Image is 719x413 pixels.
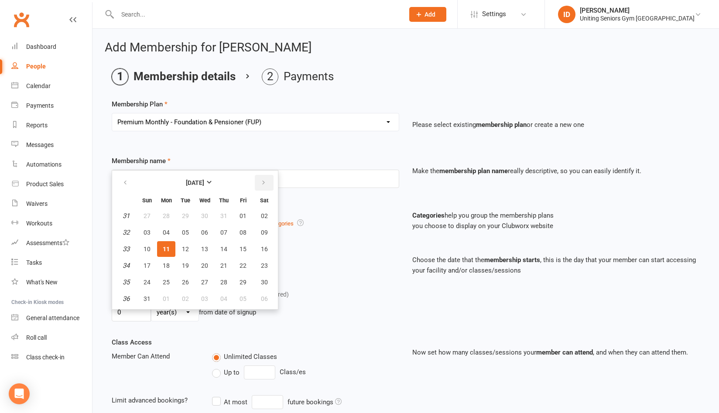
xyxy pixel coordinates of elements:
a: General attendance kiosk mode [11,308,92,328]
span: 05 [182,229,189,236]
button: 20 [195,258,214,273]
strong: Categories [412,212,445,219]
button: 22 [234,258,252,273]
span: 03 [201,295,208,302]
div: Uniting Seniors Gym [GEOGRAPHIC_DATA] [580,14,695,22]
span: 06 [261,295,268,302]
a: Waivers [11,194,92,214]
button: 08 [234,225,252,240]
button: 06 [253,291,275,307]
button: 01 [157,291,175,307]
button: 23 [253,258,275,273]
label: Membership name [112,156,171,166]
p: Make the really descriptive, so you can easily identify it. [412,166,700,176]
button: 28 [215,274,233,290]
a: Messages [11,135,92,155]
a: Clubworx [10,9,32,31]
li: Membership details [112,68,236,85]
div: Member Can Attend [105,351,205,362]
span: 14 [220,246,227,253]
p: Now set how many classes/sessions your , and when they can attend them. [412,347,700,358]
div: Reports [26,122,48,129]
button: 11 [157,241,175,257]
span: 17 [144,262,151,269]
button: 24 [138,274,156,290]
div: from date of signup [199,307,256,317]
a: People [11,57,92,76]
button: 12 [176,241,195,257]
span: Up to [224,367,240,376]
span: 01 [163,295,170,302]
div: Open Intercom Messenger [9,383,30,404]
input: Search... [115,8,398,20]
div: Product Sales [26,181,64,188]
p: help you group the membership plans you choose to display on your Clubworx website [412,210,700,231]
a: Workouts [11,214,92,233]
div: Tasks [26,259,42,266]
span: 13 [201,246,208,253]
div: At most [224,397,247,407]
div: General attendance [26,314,79,321]
button: 13 [195,241,214,257]
button: 06 [195,225,214,240]
strong: membership plan [476,121,527,129]
small: Sunday [142,197,152,204]
input: Enter membership name [112,170,399,188]
span: 04 [163,229,170,236]
a: Roll call [11,328,92,348]
button: 02 [253,208,275,224]
button: 09 [253,225,275,240]
div: Assessments [26,239,69,246]
small: Monday [161,197,172,204]
h2: Add Membership for [PERSON_NAME] [105,41,707,55]
span: 31 [220,212,227,219]
span: 29 [240,279,247,286]
input: At mostfuture bookings [252,395,283,409]
em: 34 [123,262,130,270]
button: 17 [138,258,156,273]
span: 28 [220,279,227,286]
span: 07 [220,229,227,236]
span: Settings [482,4,506,24]
span: Unlimited Classes [224,352,277,361]
a: Dashboard [11,37,92,57]
button: 16 [253,241,275,257]
button: 05 [176,225,195,240]
em: 32 [123,229,130,236]
span: 24 [144,279,151,286]
div: Automations [26,161,62,168]
button: 01 [234,208,252,224]
span: 23 [261,262,268,269]
button: 21 [215,258,233,273]
button: 03 [195,291,214,307]
div: future bookings [288,397,342,407]
button: 14 [215,241,233,257]
button: 30 [195,208,214,224]
span: 02 [182,295,189,302]
button: 05 [234,291,252,307]
strong: [DATE] [186,179,204,186]
em: 31 [123,212,130,220]
em: 35 [123,278,130,286]
a: Payments [11,96,92,116]
span: 03 [144,229,151,236]
button: 10 [138,241,156,257]
a: Calendar [11,76,92,96]
p: Please select existing or create a new one [412,119,700,130]
small: Tuesday [181,197,190,204]
span: 22 [240,262,247,269]
span: 25 [163,279,170,286]
span: 01 [240,212,247,219]
button: 04 [157,225,175,240]
span: 30 [201,212,208,219]
button: 28 [157,208,175,224]
a: Automations [11,155,92,174]
span: 20 [201,262,208,269]
small: Friday [240,197,247,204]
em: 36 [123,295,130,303]
span: 10 [144,246,151,253]
span: 31 [144,295,151,302]
div: Limit advanced bookings? [105,395,205,406]
p: Choose the date that the , this is the day that your member can start accessing your facility and... [412,255,700,276]
small: Wednesday [199,197,210,204]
